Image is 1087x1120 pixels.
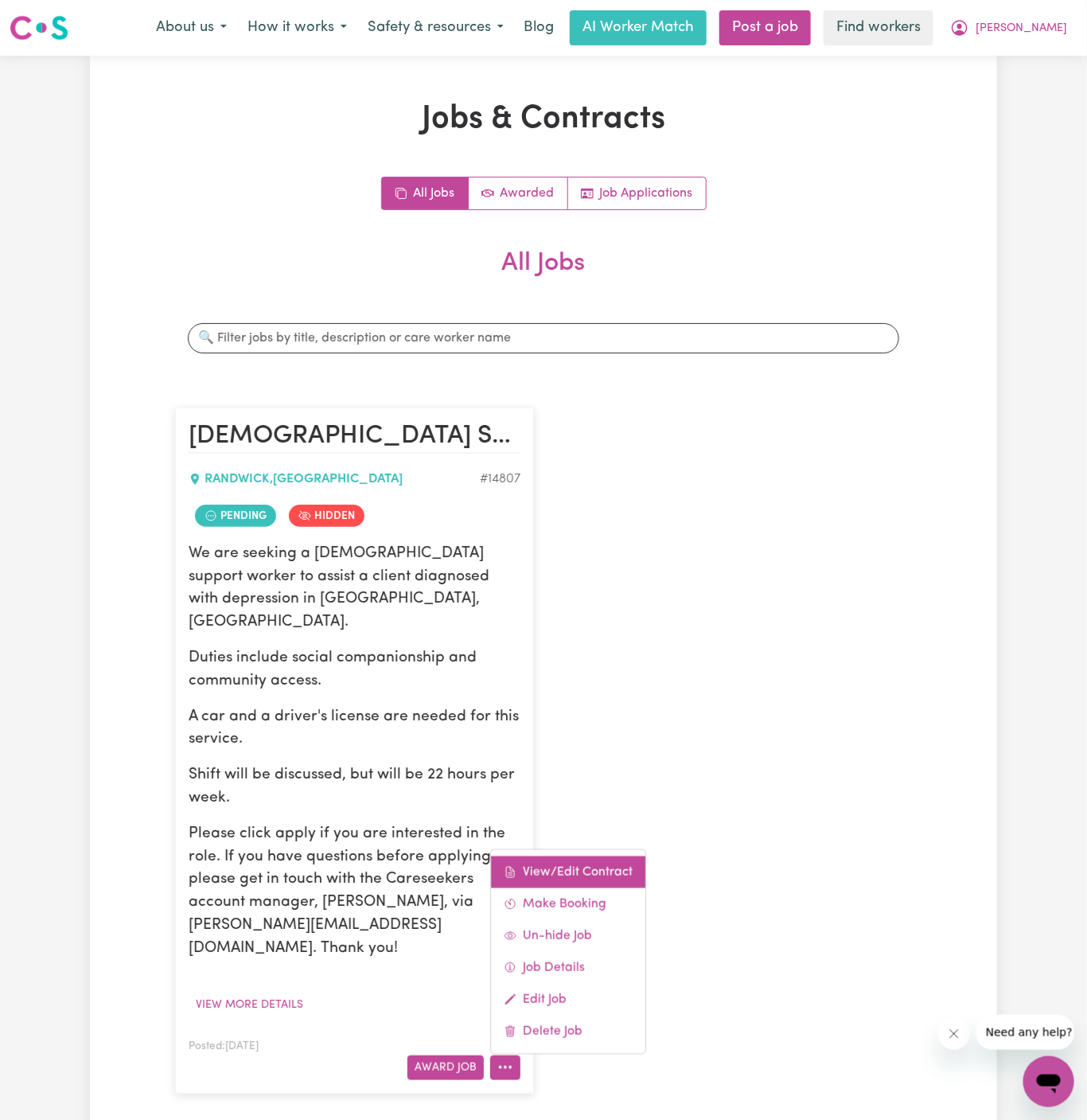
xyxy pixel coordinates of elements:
[189,421,520,453] h2: Female Support Worker Needed For Community Access In Randwick, NSW
[491,983,645,1015] a: Edit Job
[189,647,520,693] p: Duties include social companionship and community access.
[175,248,912,304] h2: All Jobs
[407,1056,484,1080] button: Award Job
[514,10,563,45] a: Blog
[490,849,646,1054] div: More options
[1023,1056,1074,1107] iframe: Button to launch messaging window
[382,178,469,209] a: All jobs
[10,10,68,46] a: Careseekers logo
[469,178,568,209] a: Active jobs
[175,100,912,139] h1: Jobs & Contracts
[940,11,1077,45] button: My Account
[195,505,276,527] span: Job contract pending review by care worker
[490,1056,520,1080] button: More options
[938,1018,970,1050] iframe: Close message
[976,1015,1074,1050] iframe: Message from company
[146,11,237,45] button: About us
[189,993,310,1017] button: View more details
[289,505,364,527] span: Job is hidden
[189,764,520,810] p: Shift will be discussed, but will be 22 hours per week.
[570,10,707,45] a: AI Worker Match
[188,323,899,353] input: 🔍 Filter jobs by title, description or care worker name
[189,470,480,489] div: RANDWICK , [GEOGRAPHIC_DATA]
[357,11,514,45] button: Safety & resources
[189,706,520,752] p: A car and a driver's license are needed for this service.
[491,1015,645,1047] a: Delete Job
[976,20,1067,37] span: [PERSON_NAME]
[568,178,706,209] a: Job applications
[491,888,645,919] a: Make Booking
[491,919,645,951] a: Un-hide Job
[237,11,357,45] button: How it works
[491,856,645,888] a: View/Edit Contract
[189,823,520,961] p: Please click apply if you are interested in the role. If you have questions before applying, plea...
[189,1041,259,1052] span: Posted: [DATE]
[189,543,520,634] p: We are seeking a [DEMOGRAPHIC_DATA] support worker to assist a client diagnosed with depression i...
[824,10,933,45] a: Find workers
[10,14,68,42] img: Careseekers logo
[491,951,645,983] a: Job Details
[480,470,520,489] div: Job ID #14807
[719,10,811,45] a: Post a job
